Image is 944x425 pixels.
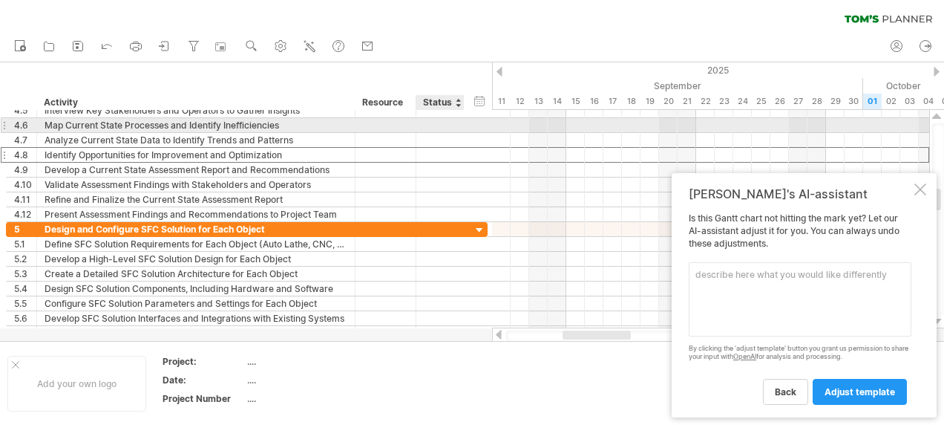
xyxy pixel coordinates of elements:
div: Date: [163,374,244,386]
div: Thursday, 18 September 2025 [622,94,640,109]
div: [PERSON_NAME]'s AI-assistant [689,186,911,201]
div: Thursday, 11 September 2025 [492,94,511,109]
div: Develop a Current State Assessment Report and Recommendations [45,163,347,177]
div: 4.11 [14,192,36,207]
div: Define SFC Solution Requirements for Each Object (Auto Lathe, CNC, and 2nd) [45,237,347,251]
div: Wednesday, 24 September 2025 [733,94,752,109]
div: By clicking the 'adjust template' button you grant us permission to share your input with for ana... [689,345,911,361]
span: adjust template [825,386,895,398]
div: 4.9 [14,163,36,177]
div: 4.8 [14,148,36,162]
div: Configure SFC Solution Parameters and Settings for Each Object [45,296,347,311]
div: Monday, 29 September 2025 [826,94,845,109]
div: 4.10 [14,178,36,192]
div: Thursday, 25 September 2025 [752,94,770,109]
div: Project Number [163,392,244,405]
div: Map Current State Processes and Identify Inefficiencies [45,118,347,132]
div: Thursday, 2 October 2025 [882,94,900,109]
div: September 2025 [307,78,863,94]
div: Sunday, 28 September 2025 [807,94,826,109]
div: Refine and Finalize the Current State Assessment Report [45,192,347,207]
div: 4.5 [14,103,36,117]
div: Design and Configure SFC Solution for Each Object [45,222,347,236]
div: Tuesday, 16 September 2025 [585,94,603,109]
div: Tuesday, 30 September 2025 [845,94,863,109]
div: 5 [14,222,36,236]
div: Monday, 15 September 2025 [566,94,585,109]
div: 4.7 [14,133,36,147]
div: Resource [362,95,407,110]
div: Tuesday, 23 September 2025 [715,94,733,109]
div: 4.12 [14,207,36,221]
div: Add your own logo [7,356,146,412]
div: Identify Opportunities for Improvement and Optimization [45,148,347,162]
div: 4.6 [14,118,36,132]
div: 5.2 [14,252,36,266]
div: Saturday, 27 September 2025 [789,94,807,109]
div: Project: [163,355,244,368]
div: 5.1 [14,237,36,251]
div: .... [247,355,372,368]
div: Saturday, 4 October 2025 [919,94,937,109]
div: .... [247,374,372,386]
div: Design SFC Solution Components, Including Hardware and Software [45,282,347,296]
div: Friday, 12 September 2025 [511,94,529,109]
div: Activity [44,95,347,110]
div: 5.7 [14,326,36,340]
div: Sunday, 21 September 2025 [678,94,696,109]
div: Monday, 22 September 2025 [696,94,715,109]
div: Saturday, 13 September 2025 [529,94,548,109]
div: Present Assessment Findings and Recommendations to Project Team [45,207,347,221]
div: Develop a High-Level SFC Solution Design for Each Object [45,252,347,266]
div: Friday, 26 September 2025 [770,94,789,109]
div: Develop SFC Solution Interfaces and Integrations with Existing Systems [45,311,347,325]
div: .... [247,392,372,405]
a: OpenAI [733,352,756,360]
div: Saturday, 20 September 2025 [659,94,678,109]
div: Wednesday, 1 October 2025 [863,94,882,109]
div: Is this Gantt chart not hitting the mark yet? Let our AI-assistant adjust it for you. You can alw... [689,212,911,404]
div: Sunday, 14 September 2025 [548,94,566,109]
div: Friday, 3 October 2025 [900,94,919,109]
a: adjust template [813,379,907,405]
div: Validate Assessment Findings with Stakeholders and Operators [45,178,347,192]
div: Analyze Current State Data to Identify Trends and Patterns [45,133,347,147]
div: Design SFC Solution Data Management and Analytics Capabilities [45,326,347,340]
div: Create a Detailed SFC Solution Architecture for Each Object [45,267,347,281]
span: back [775,386,796,398]
div: Wednesday, 17 September 2025 [603,94,622,109]
div: 5.4 [14,282,36,296]
div: Interview Key Stakeholders and Operators to Gather Insights [45,103,347,117]
div: Friday, 19 September 2025 [640,94,659,109]
div: 5.3 [14,267,36,281]
div: 5.6 [14,311,36,325]
div: 5.5 [14,296,36,311]
a: back [763,379,808,405]
div: Status [423,95,456,110]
